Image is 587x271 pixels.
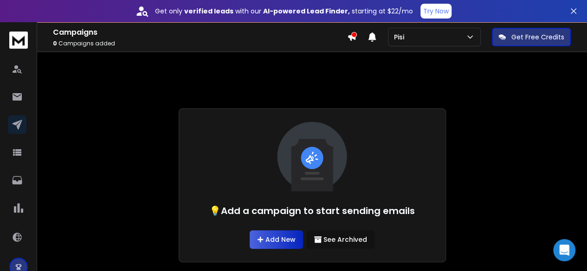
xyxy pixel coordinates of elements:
[184,6,233,16] strong: verified leads
[250,230,303,249] a: Add New
[553,239,575,261] div: Open Intercom Messenger
[420,4,452,19] button: Try Now
[155,6,413,16] p: Get only with our starting at $22/mo
[209,204,415,217] h1: 💡Add a campaign to start sending emails
[53,27,347,38] h1: Campaigns
[9,32,28,49] img: logo
[394,32,408,42] p: Pisi
[492,28,571,46] button: Get Free Credits
[53,39,57,47] span: 0
[307,230,374,249] button: See Archived
[53,40,347,47] p: Campaigns added
[511,32,564,42] p: Get Free Credits
[263,6,350,16] strong: AI-powered Lead Finder,
[423,6,449,16] p: Try Now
